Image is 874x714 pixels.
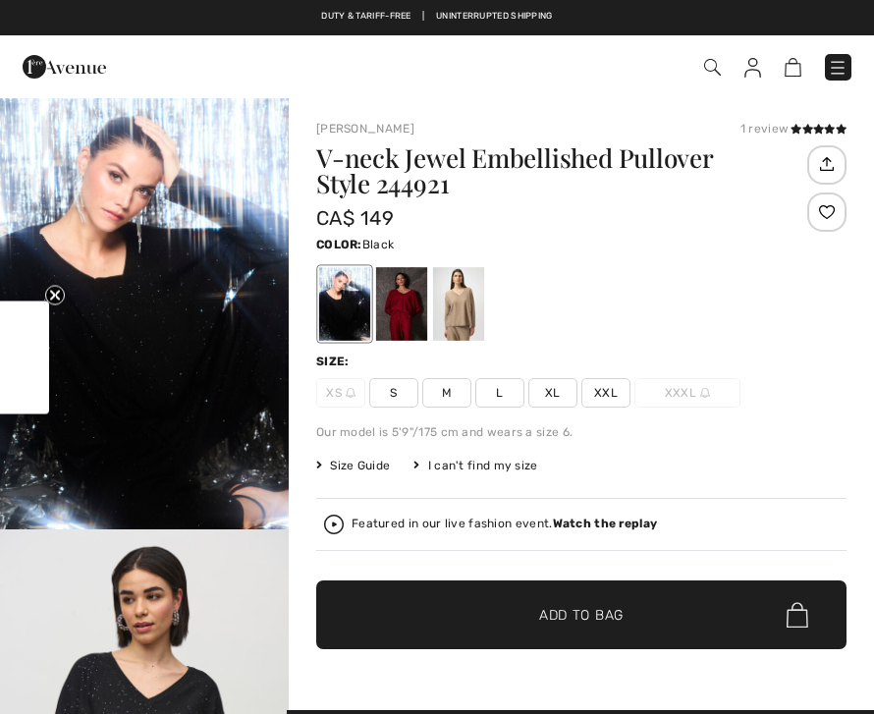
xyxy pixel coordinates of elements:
h1: V-neck Jewel Embellished Pullover Style 244921 [316,145,802,196]
span: Add to Bag [539,605,624,626]
img: Share [810,147,843,181]
span: XL [528,378,577,408]
span: Black [362,238,395,251]
span: CA$ 149 [316,206,394,230]
span: S [369,378,418,408]
img: ring-m.svg [346,388,355,398]
strong: Watch the replay [553,517,658,530]
img: Search [704,59,721,76]
img: Shopping Bag [785,58,801,77]
img: Bag.svg [787,602,808,628]
span: XXL [581,378,630,408]
div: Our model is 5'9"/175 cm and wears a size 6. [316,423,847,441]
div: Deep cherry [376,267,427,341]
a: Free shipping on orders over $99 [309,10,473,24]
span: XXXL [634,378,740,408]
div: Fawn [433,267,484,341]
div: Black [319,267,370,341]
img: My Info [744,58,761,78]
div: I can't find my size [413,457,537,474]
div: Size: [316,353,354,370]
span: M [422,378,471,408]
a: Free Returns [499,10,565,24]
a: [PERSON_NAME] [316,122,414,136]
img: 1ère Avenue [23,47,106,86]
img: ring-m.svg [700,388,710,398]
div: Featured in our live fashion event. [352,518,657,530]
span: Size Guide [316,457,390,474]
button: Add to Bag [316,580,847,649]
span: L [475,378,524,408]
img: Menu [828,58,847,78]
span: | [485,10,487,24]
div: 1 review [740,120,847,137]
button: Close teaser [45,285,65,304]
span: XS [316,378,365,408]
span: Color: [316,238,362,251]
a: 1ère Avenue [23,56,106,75]
img: Watch the replay [324,515,344,534]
